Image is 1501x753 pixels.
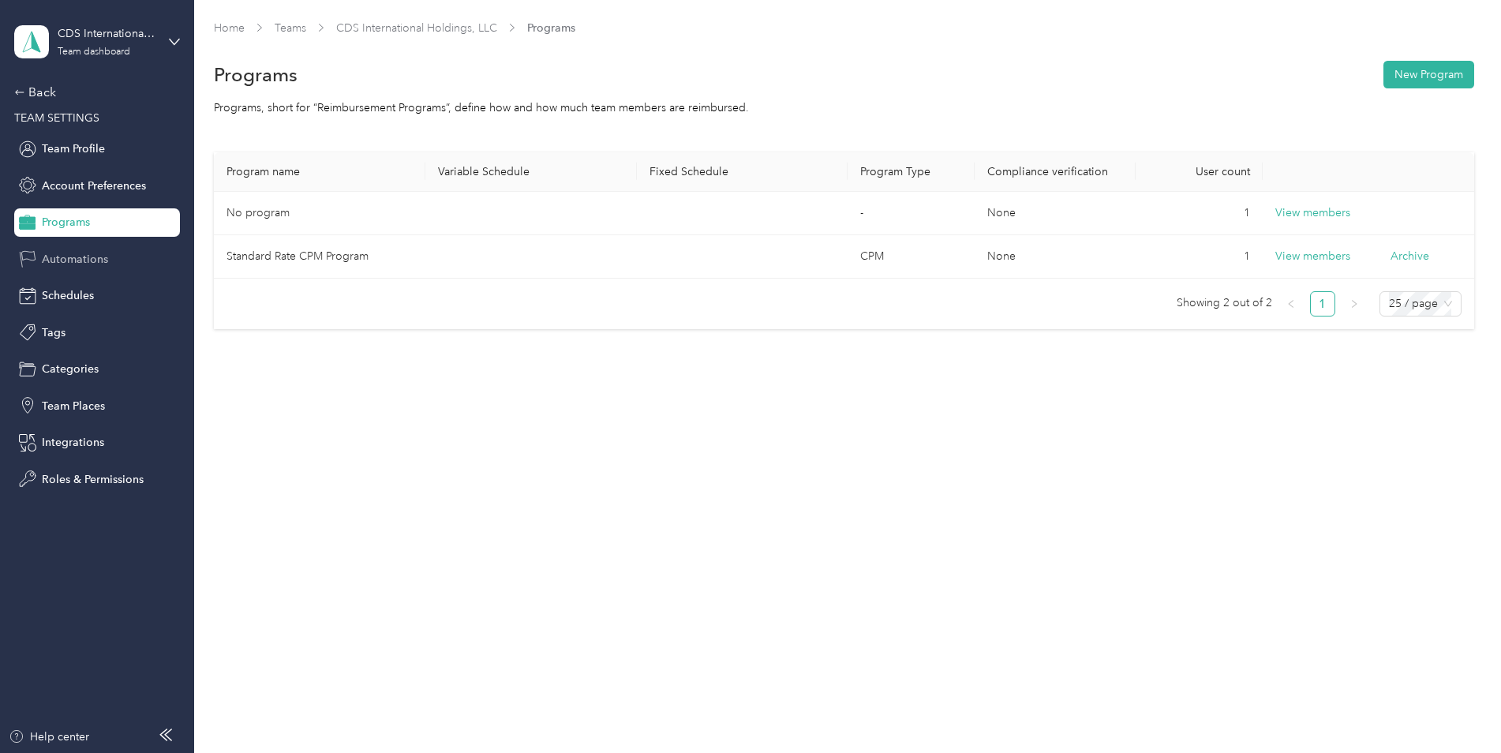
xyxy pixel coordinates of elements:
span: Team Profile [42,140,105,157]
span: Showing 2 out of 2 [1177,291,1272,315]
span: right [1349,299,1359,309]
span: Integrations [42,434,104,451]
div: Page Size [1379,291,1462,317]
span: 25 / page [1389,292,1452,316]
td: Standard Rate CPM Program [214,235,425,279]
th: Compliance verification [975,152,1136,192]
li: Next Page [1342,291,1367,317]
td: 1 [1136,192,1263,235]
th: User count [1136,152,1263,192]
span: Account Preferences [42,178,146,194]
a: Home [214,21,245,35]
td: CPM [848,235,975,279]
li: 1 [1310,291,1335,317]
span: Automations [42,251,108,268]
td: None [975,235,1136,279]
button: Help center [9,729,89,745]
div: Back [14,83,172,102]
div: Programs, short for “Reimbursement Programs”, define how and how much team members are reimbursed. [214,99,1474,116]
div: CDS International Holdings, LLC [58,25,156,42]
button: Archive [1391,248,1429,264]
a: 1 [1311,292,1334,316]
td: 1 [1136,235,1263,279]
th: Program name [214,152,425,192]
span: Categories [42,361,99,377]
td: No program [214,192,425,235]
li: Previous Page [1278,291,1304,317]
a: Teams [275,21,306,35]
th: Variable Schedule [425,152,637,192]
a: CDS International Holdings, LLC [336,21,497,35]
span: left [1286,299,1296,309]
td: - [848,192,975,235]
iframe: Everlance-gr Chat Button Frame [1413,665,1501,753]
button: left [1278,291,1304,317]
span: Schedules [42,287,94,304]
div: Team dashboard [58,47,130,57]
h1: Programs [214,66,298,83]
span: Team Places [42,398,105,414]
span: Roles & Permissions [42,471,144,488]
td: None [975,192,1136,235]
button: New Program [1383,61,1474,88]
th: Fixed Schedule [637,152,848,192]
span: TEAM SETTINGS [14,111,99,125]
span: Programs [42,214,90,230]
button: View members [1275,204,1350,222]
span: Tags [42,324,66,341]
button: right [1342,291,1367,317]
button: View members [1275,248,1350,265]
th: Program Type [848,152,975,192]
span: Programs [527,20,575,36]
